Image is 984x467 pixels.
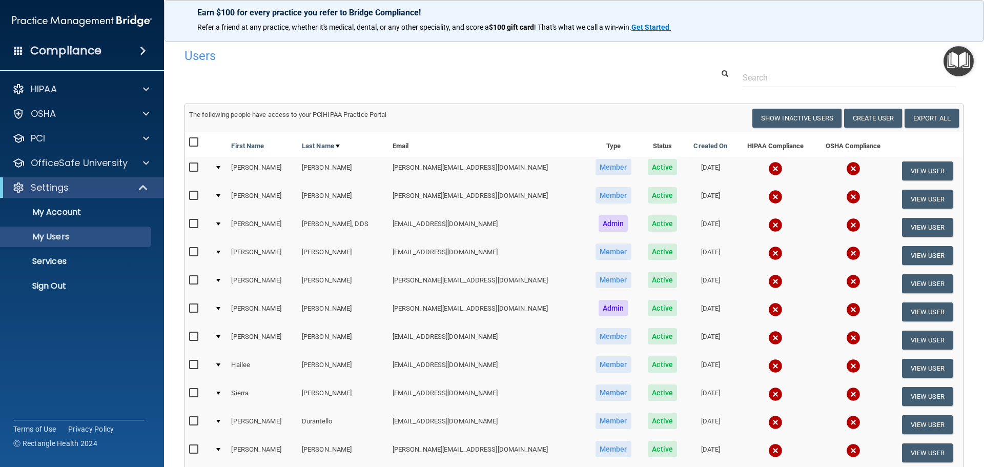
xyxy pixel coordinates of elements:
img: cross.ca9f0e7f.svg [768,415,783,430]
button: View User [902,415,953,434]
h4: Compliance [30,44,101,58]
td: [DATE] [685,241,736,270]
span: Active [648,272,677,288]
td: [DATE] [685,270,736,298]
button: View User [902,246,953,265]
button: Create User [844,109,902,128]
img: PMB logo [12,11,152,31]
img: cross.ca9f0e7f.svg [846,302,860,317]
span: Active [648,384,677,401]
td: [DATE] [685,213,736,241]
span: Member [596,441,631,457]
img: cross.ca9f0e7f.svg [768,218,783,232]
span: Member [596,384,631,401]
img: cross.ca9f0e7f.svg [768,246,783,260]
input: Search [743,68,956,87]
img: cross.ca9f0e7f.svg [846,218,860,232]
img: cross.ca9f0e7f.svg [768,161,783,176]
img: cross.ca9f0e7f.svg [768,359,783,373]
td: [PERSON_NAME] [298,157,388,185]
span: Active [648,300,677,316]
td: [EMAIL_ADDRESS][DOMAIN_NAME] [388,354,587,382]
img: cross.ca9f0e7f.svg [768,190,783,204]
td: [DATE] [685,185,736,213]
td: [PERSON_NAME][EMAIL_ADDRESS][DOMAIN_NAME] [388,157,587,185]
td: [EMAIL_ADDRESS][DOMAIN_NAME] [388,241,587,270]
img: cross.ca9f0e7f.svg [846,246,860,260]
img: cross.ca9f0e7f.svg [768,302,783,317]
span: Member [596,356,631,373]
button: View User [902,387,953,406]
p: Earn $100 for every practice you refer to Bridge Compliance! [197,8,951,17]
span: Member [596,328,631,344]
img: cross.ca9f0e7f.svg [768,443,783,458]
td: [PERSON_NAME] [227,439,297,467]
button: View User [902,443,953,462]
td: [DATE] [685,157,736,185]
span: Member [596,159,631,175]
p: My Account [7,207,147,217]
img: cross.ca9f0e7f.svg [768,274,783,289]
td: Hailee [227,354,297,382]
img: cross.ca9f0e7f.svg [846,443,860,458]
p: OfficeSafe University [31,157,128,169]
button: View User [902,331,953,350]
span: Active [648,413,677,429]
p: PCI [31,132,45,145]
td: [DATE] [685,439,736,467]
th: Email [388,132,587,157]
td: [PERSON_NAME][EMAIL_ADDRESS][DOMAIN_NAME] [388,439,587,467]
img: cross.ca9f0e7f.svg [846,387,860,401]
td: [PERSON_NAME] [298,185,388,213]
td: [PERSON_NAME] [227,411,297,439]
button: Show Inactive Users [752,109,842,128]
td: [PERSON_NAME] [227,213,297,241]
a: PCI [12,132,149,145]
span: ! That's what we call a win-win. [534,23,631,31]
td: [PERSON_NAME] [298,298,388,326]
p: Services [7,256,147,267]
span: The following people have access to your PCIHIPAA Practice Portal [189,111,387,118]
td: [DATE] [685,382,736,411]
a: Terms of Use [13,424,56,434]
td: [PERSON_NAME] [227,326,297,354]
span: Active [648,215,677,232]
span: Active [648,187,677,204]
span: Active [648,441,677,457]
a: OSHA [12,108,149,120]
img: cross.ca9f0e7f.svg [768,387,783,401]
button: View User [902,218,953,237]
img: cross.ca9f0e7f.svg [846,331,860,345]
span: Member [596,243,631,260]
p: My Users [7,232,147,242]
td: [PERSON_NAME][EMAIL_ADDRESS][DOMAIN_NAME] [388,298,587,326]
p: Sign Out [7,281,147,291]
th: Status [640,132,685,157]
h4: Users [184,49,632,63]
span: Ⓒ Rectangle Health 2024 [13,438,97,449]
span: Member [596,187,631,204]
a: Created On [693,140,727,152]
td: [EMAIL_ADDRESS][DOMAIN_NAME] [388,382,587,411]
th: HIPAA Compliance [736,132,815,157]
span: Active [648,328,677,344]
button: View User [902,359,953,378]
p: OSHA [31,108,56,120]
td: [PERSON_NAME] [298,241,388,270]
span: Refer a friend at any practice, whether it's medical, dental, or any other speciality, and score a [197,23,489,31]
td: Durantello [298,411,388,439]
img: cross.ca9f0e7f.svg [846,415,860,430]
p: HIPAA [31,83,57,95]
span: Active [648,159,677,175]
td: [PERSON_NAME] [298,354,388,382]
td: [PERSON_NAME] [227,298,297,326]
td: [PERSON_NAME] [298,439,388,467]
button: View User [902,190,953,209]
td: [PERSON_NAME] [227,185,297,213]
p: Settings [31,181,69,194]
td: [PERSON_NAME], DDS [298,213,388,241]
a: Get Started [631,23,671,31]
td: [EMAIL_ADDRESS][DOMAIN_NAME] [388,213,587,241]
td: Sierra [227,382,297,411]
th: Type [587,132,640,157]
